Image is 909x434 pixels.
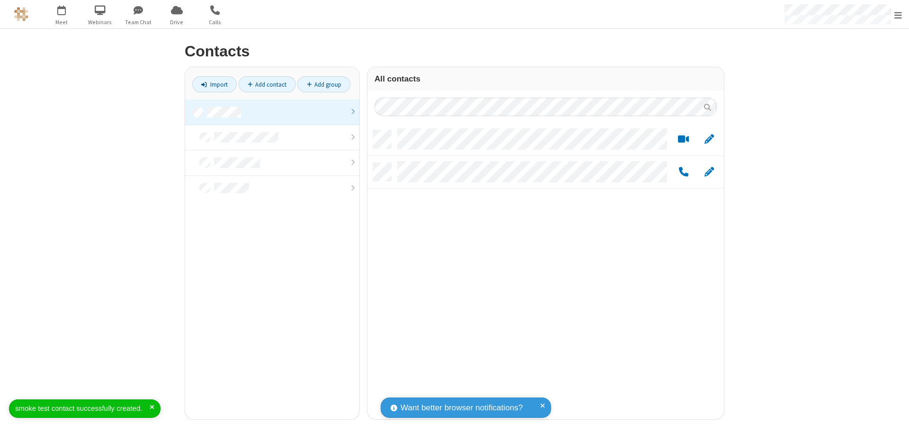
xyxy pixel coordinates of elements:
a: Add group [297,76,350,92]
span: Drive [159,18,195,27]
span: Meet [44,18,80,27]
span: Want better browser notifications? [401,402,523,414]
span: Webinars [82,18,118,27]
a: Import [192,76,237,92]
h3: All contacts [374,74,717,83]
span: Calls [197,18,233,27]
a: Add contact [239,76,296,92]
span: Team Chat [121,18,156,27]
button: Call by phone [674,166,693,178]
button: Edit [700,134,718,145]
div: smoke test contact successfully created. [15,403,150,414]
div: grid [367,123,724,419]
button: Start a video meeting [674,134,693,145]
h2: Contacts [185,43,724,60]
img: QA Selenium DO NOT DELETE OR CHANGE [14,7,28,21]
button: Edit [700,166,718,178]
